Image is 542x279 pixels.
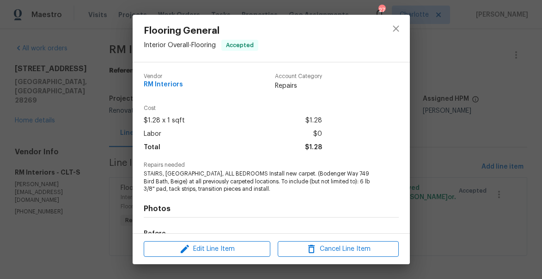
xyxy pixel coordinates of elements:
span: Total [144,141,160,154]
span: Labor [144,127,161,141]
button: close [385,18,407,40]
span: Vendor [144,73,183,79]
span: Cost [144,105,322,111]
span: Account Category [275,73,322,79]
span: STAIRS, [GEOGRAPHIC_DATA], ALL BEDROOMS Install new carpet. (Bodenger Way 749 Bird Bath, Beige) a... [144,170,373,193]
span: Repairs [275,81,322,91]
span: $1.28 x 1 sqft [144,114,185,127]
span: Interior Overall - Flooring [144,42,216,49]
div: 27 [378,6,385,15]
span: $1.28 [305,141,322,154]
button: Cancel Line Item [278,241,399,257]
span: Flooring General [144,26,258,36]
span: Edit Line Item [146,243,268,255]
h4: Photos [144,204,399,213]
span: RM Interiors [144,81,183,88]
span: $0 [313,127,322,141]
span: Cancel Line Item [280,243,396,255]
span: Repairs needed [144,162,399,168]
h5: Before [144,230,166,237]
button: Edit Line Item [144,241,270,257]
span: $1.28 [305,114,322,127]
span: Accepted [222,41,257,50]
